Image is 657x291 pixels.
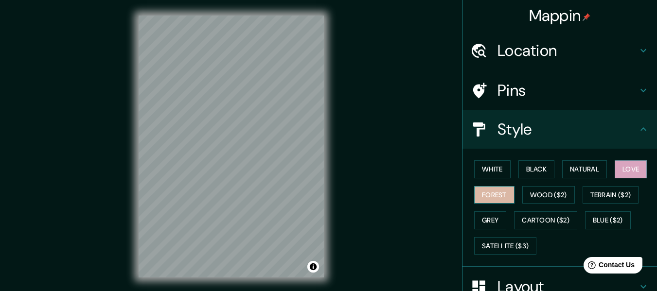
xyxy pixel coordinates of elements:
[462,110,657,149] div: Style
[570,253,646,280] iframe: Help widget launcher
[585,211,631,229] button: Blue ($2)
[522,186,575,204] button: Wood ($2)
[497,120,638,139] h4: Style
[474,160,511,178] button: White
[462,31,657,70] div: Location
[497,81,638,100] h4: Pins
[474,237,536,255] button: Satellite ($3)
[529,6,591,25] h4: Mappin
[139,16,324,277] canvas: Map
[514,211,577,229] button: Cartoon ($2)
[583,13,590,21] img: pin-icon.png
[518,160,555,178] button: Black
[615,160,647,178] button: Love
[474,211,506,229] button: Grey
[562,160,607,178] button: Natural
[497,41,638,60] h4: Location
[462,71,657,110] div: Pins
[307,261,319,273] button: Toggle attribution
[474,186,515,204] button: Forest
[583,186,639,204] button: Terrain ($2)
